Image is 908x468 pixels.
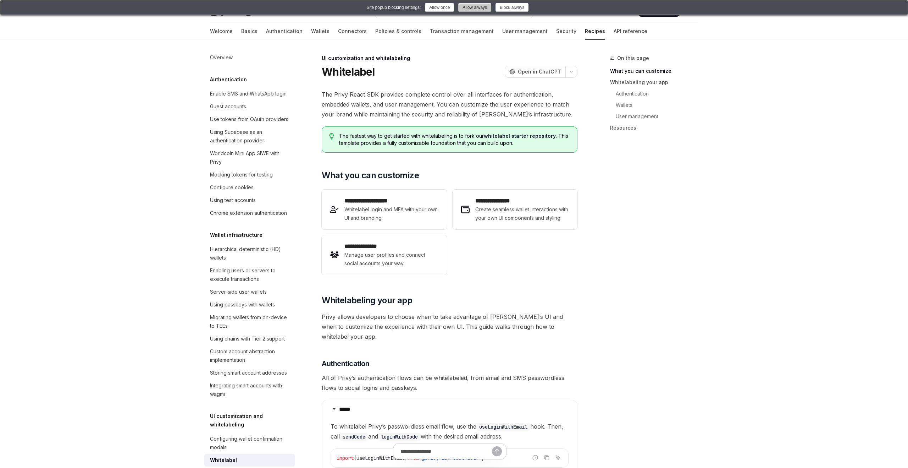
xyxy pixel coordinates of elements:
[610,122,704,134] a: Resources
[322,312,577,342] span: Privy allows developers to choose when to take advantage of [PERSON_NAME]’s UI and when to custom...
[430,23,494,40] a: Transaction management
[210,334,285,343] div: Using chains with Tier 2 support
[204,87,295,100] a: Enable SMS and WhatsApp login
[322,295,412,306] span: Whitelabeling your app
[505,66,565,78] button: Open in ChatGPT
[556,23,576,40] a: Security
[585,23,605,40] a: Recipes
[204,379,295,401] a: Integrating smart accounts with wagmi
[204,168,295,181] a: Mocking tokens for testing
[210,288,267,296] div: Server-side user wallets
[484,133,556,139] a: whitelabel starter repository
[210,231,262,239] h5: Wallet infrastructure
[502,23,548,40] a: User management
[610,88,704,99] a: Authentication
[475,205,569,222] span: Create seamless wallet interactions with your own UI components and styling.
[458,3,491,12] button: Allow always
[210,266,291,283] div: Enabling users or servers to execute transactions
[322,235,447,275] a: **** **** *****Manage user profiles and connect social accounts your way.
[610,111,704,122] a: User management
[210,196,256,205] div: Using test accounts
[204,51,295,64] a: Overview
[210,75,247,84] h5: Authentication
[204,311,295,332] a: Migrating wallets from on-device to TEEs
[476,423,530,431] code: useLoginWithEmail
[204,194,295,207] a: Using test accounts
[241,23,258,40] a: Basics
[492,446,502,456] button: Send message
[204,298,295,311] a: Using passkeys with wallets
[210,313,291,330] div: Migrating wallets from on-device to TEEs
[331,421,569,441] span: To whitelabel Privy’s passwordless email flow, use the hook. Then, call and with the desired emai...
[210,53,233,62] div: Overview
[210,347,291,364] div: Custom account abstraction implementation
[210,128,291,145] div: Using Supabase as an authentication provider
[204,147,295,168] a: Worldcoin Mini App SIWE with Privy
[322,55,577,62] div: UI customization and whitelabeling
[375,23,421,40] a: Policies & controls
[204,126,295,147] a: Using Supabase as an authentication provider
[311,23,330,40] a: Wallets
[340,433,368,441] code: sendCode
[322,170,419,181] span: What you can customize
[210,381,291,398] div: Integrating smart accounts with wagmi
[344,205,438,222] span: Whitelabel login and MFA with your own UI and branding.
[210,456,237,464] div: Whitelabel
[610,65,704,77] a: What you can customize
[210,435,291,452] div: Configuring wallet confirmation modals
[322,89,577,119] span: The Privy React SDK provides complete control over all interfaces for authentication, embedded wa...
[378,433,421,441] code: loginWithCode
[210,245,291,262] div: Hierarchical deterministic (HD) wallets
[610,99,704,111] a: Wallets
[204,181,295,194] a: Configure cookies
[266,23,303,40] a: Authentication
[453,190,577,229] a: **** **** **** *Create seamless wallet interactions with your own UI components and styling.
[204,332,295,345] a: Using chains with Tier 2 support
[204,285,295,298] a: Server-side user wallets
[210,209,287,217] div: Chrome extension authentication
[210,102,246,111] div: Guest accounts
[400,443,492,459] input: Ask a question...
[610,77,704,88] a: Whitelabeling your app
[204,207,295,219] a: Chrome extension authentication
[204,100,295,113] a: Guest accounts
[210,183,254,192] div: Configure cookies
[322,373,577,393] span: All of Privy’s authentication flows can be whitelabeled, from email and SMS passwordless flows to...
[204,345,295,366] a: Custom account abstraction implementation
[210,300,275,309] div: Using passkeys with wallets
[617,54,649,62] span: On this page
[210,23,233,40] a: Welcome
[367,4,421,11] div: Site popup blocking settings:
[210,369,287,377] div: Storing smart account addresses
[425,3,454,12] button: Allow once
[338,23,367,40] a: Connectors
[210,149,291,166] div: Worldcoin Mini App SIWE with Privy
[495,3,528,12] button: Block always
[614,23,647,40] a: API reference
[322,359,369,369] span: Authentication
[518,68,561,75] span: Open in ChatGPT
[204,366,295,379] a: Storing smart account addresses
[210,115,288,124] div: Use tokens from OAuth providers
[204,432,295,454] a: Configuring wallet confirmation modals
[210,170,273,179] div: Mocking tokens for testing
[210,412,295,429] h5: UI customization and whitelabeling
[322,65,375,78] h1: Whitelabel
[339,132,570,147] span: The fastest way to get started with whitelabeling is to fork our . This template provides a fully...
[204,113,295,126] a: Use tokens from OAuth providers
[204,243,295,264] a: Hierarchical deterministic (HD) wallets
[329,133,334,140] svg: Tip
[204,454,295,467] a: Whitelabel
[210,89,287,98] div: Enable SMS and WhatsApp login
[204,264,295,285] a: Enabling users or servers to execute transactions
[344,251,438,268] span: Manage user profiles and connect social accounts your way.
